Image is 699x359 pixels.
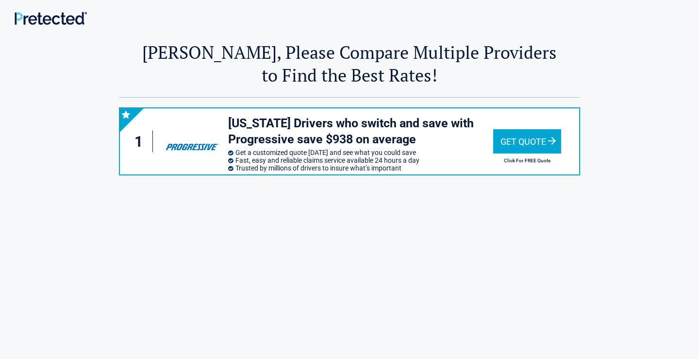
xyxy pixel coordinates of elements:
div: 1 [130,131,153,153]
div: Get Quote [493,129,561,154]
li: Trusted by millions of drivers to insure what’s important [228,164,493,172]
img: Main Logo [15,12,87,25]
h2: Click For FREE Quote [493,158,561,163]
li: Get a customized quote [DATE] and see what you could save [228,149,493,156]
li: Fast, easy and reliable claims service available 24 hours a day [228,156,493,164]
h2: [PERSON_NAME], Please Compare Multiple Providers to Find the Best Rates! [119,41,580,86]
img: progressive's logo [161,126,223,156]
h3: [US_STATE] Drivers who switch and save with Progressive save $938 on average [228,116,493,147]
